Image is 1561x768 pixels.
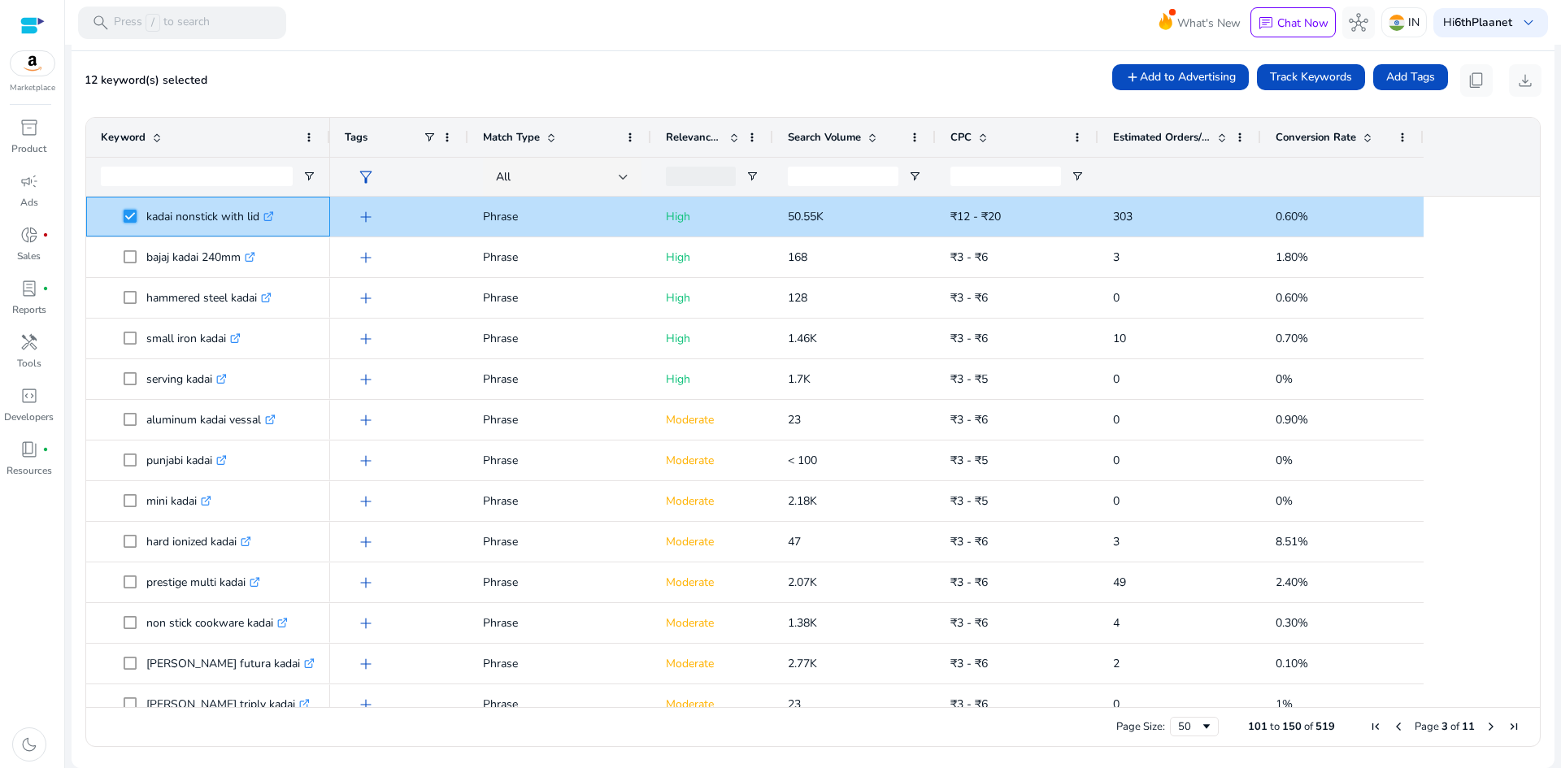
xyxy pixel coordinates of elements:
p: Moderate [666,403,759,436]
span: 50.55K [788,209,824,224]
p: hammered steel kadai [146,281,272,315]
span: 12 keyword(s) selected [85,72,207,88]
div: Page Size [1170,717,1219,736]
span: 2.40% [1276,575,1308,590]
span: add [356,207,376,227]
span: 168 [788,249,807,265]
span: add [356,654,376,674]
span: / [146,14,160,32]
p: High [666,241,759,274]
button: download [1509,64,1541,97]
button: Open Filter Menu [746,170,759,183]
p: Phrase [483,200,637,233]
p: Phrase [483,362,637,396]
p: mini kadai [146,484,211,518]
span: 0% [1276,453,1293,468]
span: 0.60% [1276,209,1308,224]
span: Conversion Rate [1276,130,1356,145]
span: 49 [1113,575,1126,590]
span: ₹3 - ₹6 [950,290,988,306]
button: Open Filter Menu [1071,170,1084,183]
span: 0.90% [1276,412,1308,427]
b: 6thPlaanet [1454,15,1512,30]
p: Phrase [483,241,637,274]
span: 1.38K [788,615,817,631]
span: 47 [788,534,801,549]
p: High [666,281,759,315]
p: Phrase [483,647,637,680]
span: 2 [1113,656,1120,671]
span: < 100 [788,453,817,468]
p: kadai nonstick with lid [146,200,274,233]
p: prestige multi kadai [146,566,260,599]
button: Track Keywords [1257,64,1365,90]
span: 10 [1113,331,1126,346]
p: Moderate [666,484,759,518]
span: 519 [1315,719,1335,734]
span: 0.70% [1276,331,1308,346]
span: content_copy [1467,71,1486,90]
span: book_4 [20,440,39,459]
span: search [91,13,111,33]
p: Phrase [483,484,637,518]
p: Moderate [666,444,759,477]
span: 0% [1276,493,1293,509]
span: code_blocks [20,386,39,406]
p: [PERSON_NAME] triply kadai [146,688,310,721]
p: Moderate [666,525,759,558]
span: ₹3 - ₹6 [950,575,988,590]
span: fiber_manual_record [42,446,49,453]
p: Chat Now [1277,15,1328,31]
p: Reports [12,302,46,317]
span: handyman [20,332,39,352]
p: Press to search [114,14,210,32]
p: bajaj kadai 240mm [146,241,255,274]
span: 3 [1113,534,1120,549]
p: hard ionized kadai [146,525,251,558]
span: of [1450,719,1459,734]
p: High [666,322,759,355]
p: Developers [4,410,54,424]
span: inventory_2 [20,118,39,137]
span: 0 [1113,290,1120,306]
span: Tags [345,130,367,145]
p: punjabi kadai [146,444,227,477]
span: 3 [1441,719,1448,734]
span: 1.46K [788,331,817,346]
span: 2.07K [788,575,817,590]
p: non stick cookware kadai [146,606,288,640]
span: 0.30% [1276,615,1308,631]
span: ₹3 - ₹6 [950,696,988,712]
span: ₹12 - ₹20 [950,209,1001,224]
span: What's New [1177,9,1241,37]
span: add [356,329,376,349]
div: Last Page [1507,720,1520,733]
p: [PERSON_NAME] futura kadai [146,647,315,680]
p: aluminum kadai vessal [146,403,276,436]
span: lab_profile [20,279,39,298]
button: Open Filter Menu [302,170,315,183]
input: Keyword Filter Input [101,167,293,186]
button: chatChat Now [1250,7,1336,38]
span: 1.80% [1276,249,1308,265]
span: 3 [1113,249,1120,265]
p: Phrase [483,322,637,355]
span: add [356,289,376,308]
span: fiber_manual_record [42,285,49,292]
span: Match Type [483,130,540,145]
img: amazon.svg [11,51,54,76]
span: 0 [1113,696,1120,712]
div: Next Page [1485,720,1498,733]
span: hub [1349,13,1368,33]
span: ₹3 - ₹6 [950,249,988,265]
p: Marketplace [10,82,55,94]
div: 50 [1178,719,1200,734]
span: download [1515,71,1535,90]
span: chat [1258,15,1274,32]
span: add [356,410,376,430]
p: Phrase [483,525,637,558]
div: Previous Page [1392,720,1405,733]
span: add [356,451,376,471]
input: CPC Filter Input [950,167,1061,186]
p: Moderate [666,688,759,721]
